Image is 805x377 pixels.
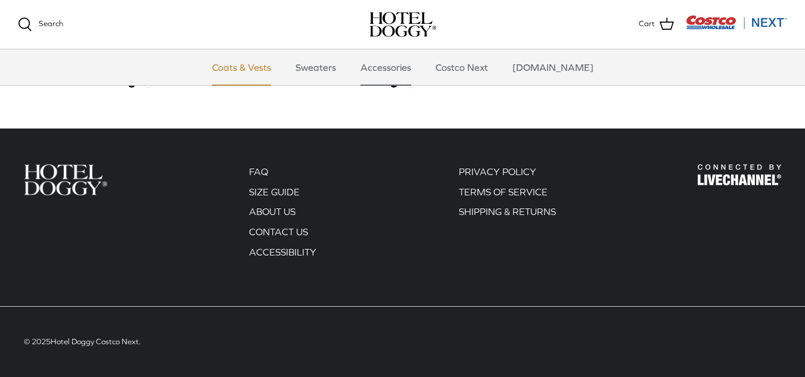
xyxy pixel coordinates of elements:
a: TERMS OF SERVICE [459,186,548,197]
a: PRIVACY POLICY [459,166,536,177]
img: Hotel Doggy Costco Next [24,164,107,195]
a: Visit Costco Next [686,23,787,32]
a: Cart [639,17,674,32]
a: [DOMAIN_NAME] [502,49,604,85]
span: © 2025 . [24,337,141,346]
a: SIZE GUIDE [249,186,300,197]
div: Secondary navigation [447,164,568,264]
span: Search [39,19,63,28]
a: Sweaters [285,49,347,85]
a: FAQ [249,166,268,177]
a: Hotel Doggy Costco Next [51,337,139,346]
a: Coats & Vests [201,49,282,85]
a: Accessories [350,49,422,85]
a: ACCESSIBILITY [249,247,316,257]
a: SHIPPING & RETURNS [459,206,556,217]
div: Secondary navigation [237,164,328,264]
img: Costco Next [686,15,787,30]
a: Costco Next [425,49,499,85]
a: hoteldoggy.com hoteldoggycom [369,12,436,37]
img: Hotel Doggy Costco Next [698,164,781,185]
img: hoteldoggycom [369,12,436,37]
a: Search [18,17,63,32]
span: Cart [639,18,655,30]
a: ABOUT US [249,206,296,217]
a: CONTACT US [249,226,308,237]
